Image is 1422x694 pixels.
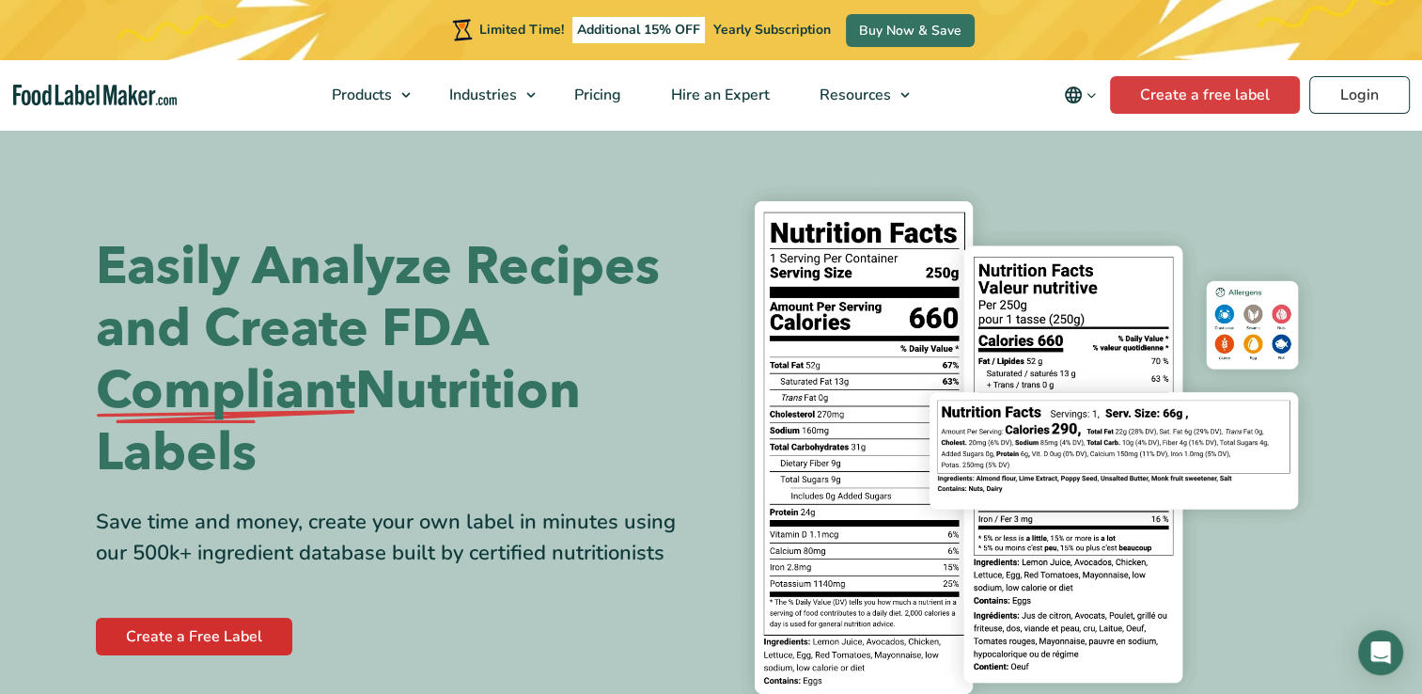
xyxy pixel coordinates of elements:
span: Additional 15% OFF [572,17,705,43]
div: Open Intercom Messenger [1358,630,1403,675]
h1: Easily Analyze Recipes and Create FDA Nutrition Labels [96,236,697,484]
a: Resources [795,60,919,130]
a: Buy Now & Save [846,14,975,47]
a: Products [307,60,420,130]
span: Compliant [96,360,355,422]
a: Login [1309,76,1410,114]
a: Hire an Expert [647,60,790,130]
a: Create a free label [1110,76,1300,114]
span: Yearly Subscription [713,21,831,39]
span: Hire an Expert [665,85,772,105]
a: Industries [425,60,545,130]
span: Pricing [569,85,623,105]
button: Change language [1051,76,1110,114]
span: Resources [814,85,893,105]
span: Limited Time! [479,21,564,39]
span: Industries [444,85,519,105]
div: Save time and money, create your own label in minutes using our 500k+ ingredient database built b... [96,507,697,569]
a: Food Label Maker homepage [13,85,177,106]
a: Pricing [550,60,642,130]
a: Create a Free Label [96,618,292,655]
span: Products [326,85,394,105]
